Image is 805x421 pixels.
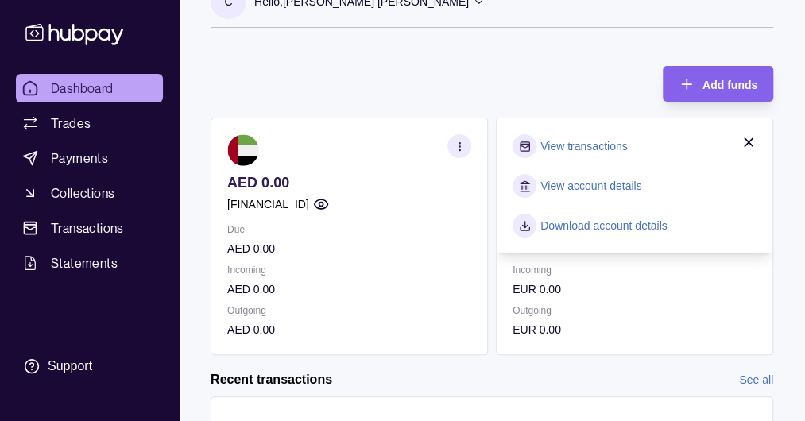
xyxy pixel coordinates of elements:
[16,350,163,383] a: Support
[540,137,627,155] a: View transactions
[739,371,773,388] a: See all
[513,280,757,298] p: EUR 0.00
[51,79,114,98] span: Dashboard
[16,214,163,242] a: Transactions
[51,218,124,238] span: Transactions
[51,183,114,203] span: Collections
[227,174,471,191] p: AED 0.00
[513,302,757,319] p: Outgoing
[51,114,91,133] span: Trades
[227,302,471,319] p: Outgoing
[51,253,118,272] span: Statements
[51,149,108,168] span: Payments
[227,221,471,238] p: Due
[227,195,309,213] p: [FINANCIAL_ID]
[16,109,163,137] a: Trades
[48,357,92,375] div: Support
[16,179,163,207] a: Collections
[513,321,757,338] p: EUR 0.00
[227,134,259,166] img: ae
[702,79,757,91] span: Add funds
[227,321,471,338] p: AED 0.00
[211,371,332,388] h2: Recent transactions
[513,261,757,279] p: Incoming
[227,280,471,298] p: AED 0.00
[16,249,163,277] a: Statements
[540,217,668,234] a: Download account details
[16,144,163,172] a: Payments
[540,177,641,195] a: View account details
[16,74,163,102] a: Dashboard
[227,240,471,257] p: AED 0.00
[227,261,471,279] p: Incoming
[663,66,773,102] button: Add funds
